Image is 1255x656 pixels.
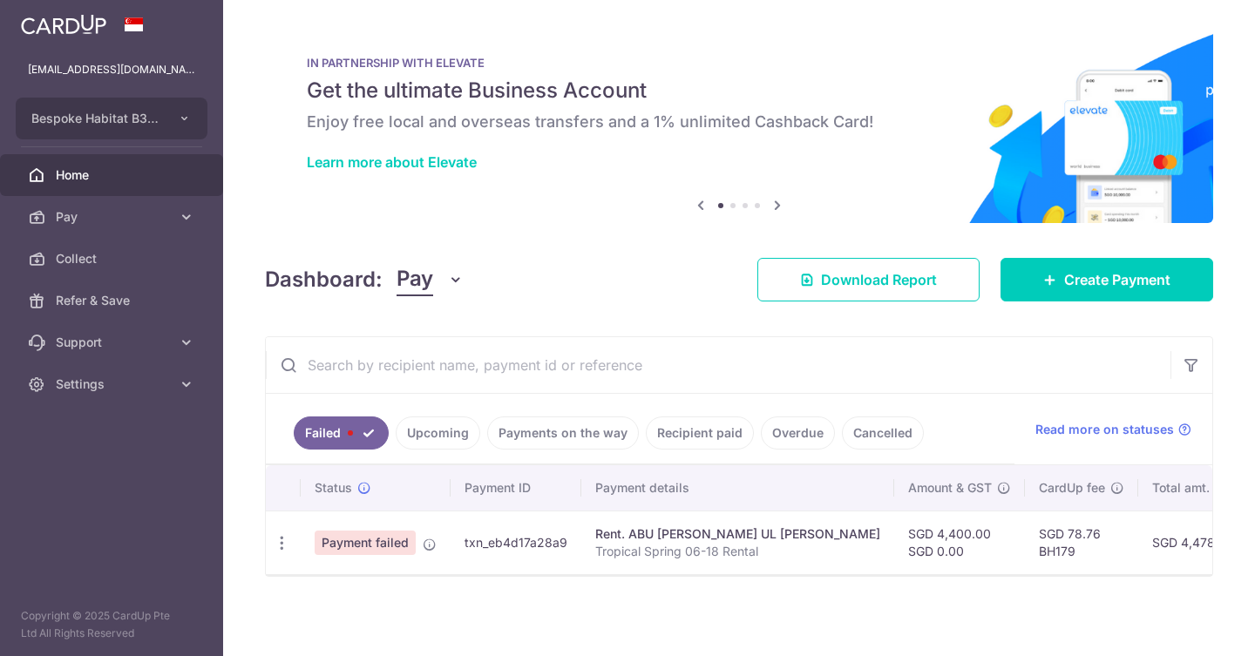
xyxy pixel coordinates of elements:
th: Payment details [581,465,894,511]
button: Pay [397,263,464,296]
span: Home [56,166,171,184]
h6: Enjoy free local and overseas transfers and a 1% unlimited Cashback Card! [307,112,1171,132]
span: Amount & GST [908,479,992,497]
span: Total amt. [1152,479,1210,497]
span: CardUp fee [1039,479,1105,497]
button: Bespoke Habitat B39CS Pte Ltd [16,98,207,139]
a: Overdue [761,416,835,450]
a: Learn more about Elevate [307,153,477,171]
h4: Dashboard: [265,264,383,295]
span: Collect [56,250,171,267]
th: Payment ID [451,465,581,511]
div: Rent. ABU [PERSON_NAME] UL [PERSON_NAME] [595,525,880,543]
span: Bespoke Habitat B39CS Pte Ltd [31,110,160,127]
img: Renovation banner [265,28,1213,223]
span: Support [56,334,171,351]
span: Create Payment [1064,269,1170,290]
span: Pay [56,208,171,226]
a: Payments on the way [487,416,639,450]
p: IN PARTNERSHIP WITH ELEVATE [307,56,1171,70]
td: txn_eb4d17a28a9 [451,511,581,574]
a: Recipient paid [646,416,754,450]
span: Payment failed [315,531,416,555]
span: Refer & Save [56,292,171,309]
td: SGD 78.76 BH179 [1025,511,1138,574]
span: Download Report [821,269,937,290]
h5: Get the ultimate Business Account [307,77,1171,105]
a: Create Payment [1001,258,1213,301]
td: SGD 4,478.76 [1138,511,1247,574]
span: Pay [397,263,433,296]
a: Failed [294,416,389,450]
span: Read more on statuses [1035,421,1174,438]
p: [EMAIL_ADDRESS][DOMAIN_NAME] [28,61,195,78]
a: Download Report [757,258,980,301]
p: Tropical Spring 06-18 Rental [595,543,880,560]
a: Cancelled [842,416,924,450]
input: Search by recipient name, payment id or reference [266,337,1170,393]
td: SGD 4,400.00 SGD 0.00 [894,511,1025,574]
img: CardUp [21,14,106,35]
span: Status [315,479,352,497]
span: Settings [56,375,171,393]
a: Upcoming [396,416,480,450]
a: Read more on statuses [1035,421,1191,438]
